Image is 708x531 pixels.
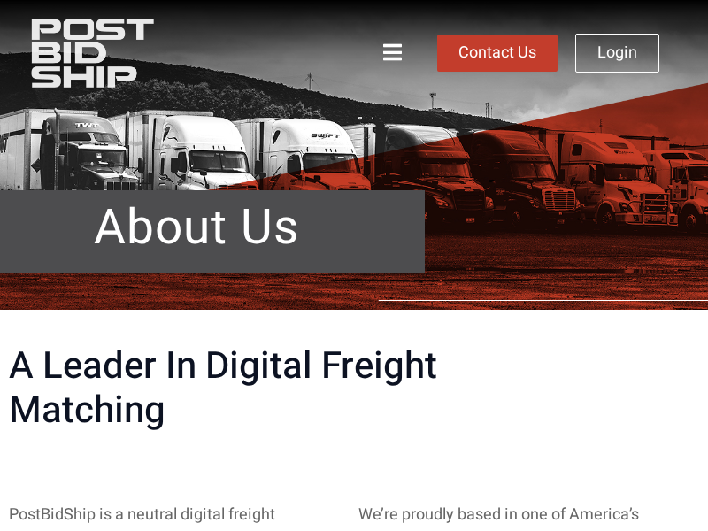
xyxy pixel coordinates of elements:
span: About Us [94,199,299,258]
img: PostBidShip [31,19,224,88]
span: A leader in Digital freight Matching [9,344,535,434]
a: Contact Us [437,35,558,72]
a: Login [575,34,659,73]
span: Contact Us [458,45,536,61]
span: Login [597,45,637,61]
